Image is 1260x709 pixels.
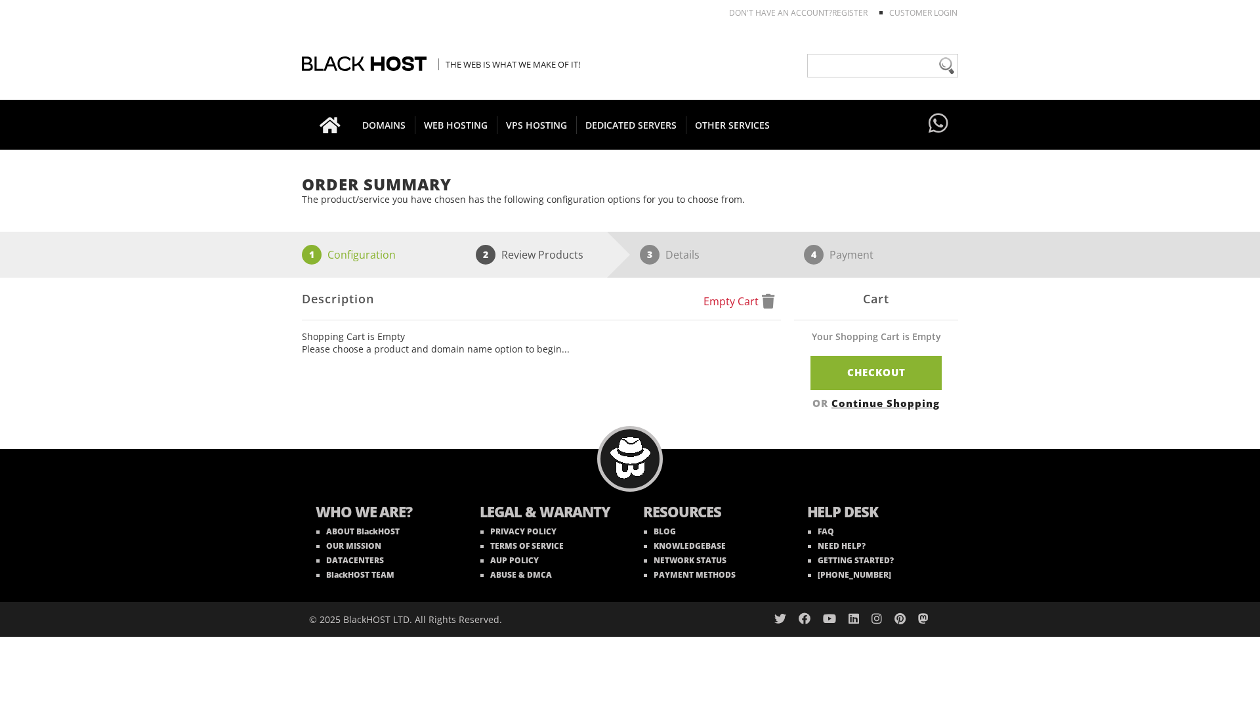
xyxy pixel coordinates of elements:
b: LEGAL & WARANTY [480,502,618,525]
a: OUR MISSION [316,540,381,551]
a: Customer Login [889,7,957,18]
span: 2 [476,245,495,265]
span: 3 [640,245,660,265]
a: [PHONE_NUMBER] [808,569,891,580]
a: Checkout [810,356,942,389]
b: WHO WE ARE? [316,502,453,525]
p: Details [665,245,700,265]
a: VPS HOSTING [497,100,577,150]
a: NEED HELP? [808,540,866,551]
a: Have questions? [925,100,952,148]
div: Your Shopping Cart is Empty [794,330,958,356]
span: WEB HOSTING [415,116,497,134]
p: Configuration [327,245,396,265]
a: ABUSE & DMCA [480,569,552,580]
p: Review Products [501,245,583,265]
a: DOMAINS [353,100,415,150]
a: DEDICATED SERVERS [576,100,686,150]
a: Empty Cart [703,294,774,309]
b: HELP DESK [807,502,945,525]
div: OR [794,397,958,410]
h1: Order Summary [302,176,958,193]
p: Payment [829,245,873,265]
a: NETWORK STATUS [644,555,726,566]
a: BLOG [644,526,676,537]
span: 4 [804,245,824,265]
a: Continue Shopping [831,397,940,410]
li: Don't have an account? [709,7,868,18]
a: TERMS OF SERVICE [480,540,564,551]
a: REGISTER [832,7,868,18]
a: BlackHOST TEAM [316,569,394,580]
b: RESOURCES [643,502,781,525]
ul: Shopping Cart is Empty Please choose a product and domain name option to begin... [302,330,781,355]
a: KNOWLEDGEBASE [644,540,726,551]
a: GETTING STARTED? [808,555,894,566]
a: PAYMENT METHODS [644,569,736,580]
img: BlackHOST mascont, Blacky. [610,437,651,479]
p: The product/service you have chosen has the following configuration options for you to choose from. [302,193,958,205]
a: WEB HOSTING [415,100,497,150]
a: PRIVACY POLICY [480,526,556,537]
div: Description [302,278,781,320]
span: 1 [302,245,322,265]
input: Need help? [807,54,958,77]
span: DOMAINS [353,116,415,134]
a: DATACENTERS [316,555,384,566]
span: OTHER SERVICES [686,116,779,134]
div: © 2025 BlackHOST LTD. All Rights Reserved. [309,602,623,637]
div: Cart [794,278,958,320]
a: FAQ [808,526,834,537]
a: ABOUT BlackHOST [316,526,400,537]
span: DEDICATED SERVERS [576,116,686,134]
a: OTHER SERVICES [686,100,779,150]
a: Go to homepage [306,100,354,150]
span: VPS HOSTING [497,116,577,134]
span: The Web is what we make of it! [438,58,580,70]
a: AUP POLICY [480,555,539,566]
